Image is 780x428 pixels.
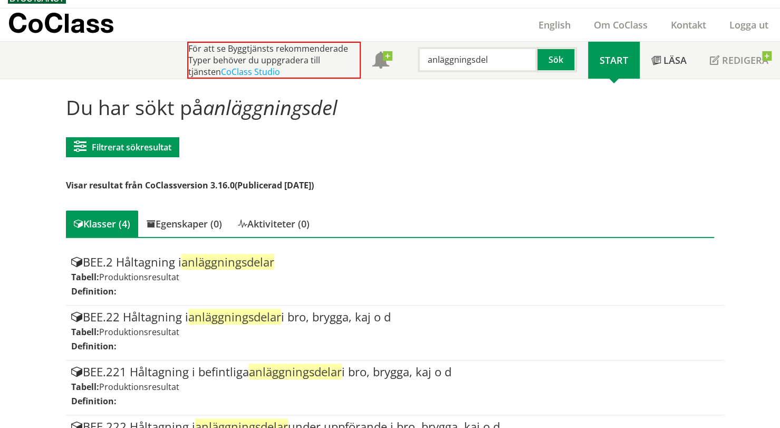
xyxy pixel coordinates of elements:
[663,54,687,66] span: Läsa
[99,326,179,338] span: Produktionsresultat
[640,42,698,79] a: Läsa
[71,286,117,297] label: Definition:
[187,42,361,79] div: För att se Byggtjänsts rekommenderade Typer behöver du uppgradera till tjänsten
[221,66,280,78] a: CoClass Studio
[66,137,179,157] button: Filtrerat sökresultat
[66,211,138,237] div: Klasser (4)
[66,179,235,191] span: Visar resultat från CoClassversion 3.16.0
[66,96,714,119] h1: Du har sökt på
[181,254,274,270] span: anläggningsdelar
[71,326,99,338] label: Tabell:
[99,381,179,393] span: Produktionsresultat
[588,42,640,79] a: Start
[582,18,659,31] a: Om CoClass
[527,18,582,31] a: English
[203,93,338,121] span: anläggningsdel
[372,53,389,70] span: Notifikationer
[71,381,99,393] label: Tabell:
[71,340,117,352] label: Definition:
[71,271,99,283] label: Tabell:
[698,42,780,79] a: Redigera
[722,54,768,66] span: Redigera
[659,18,718,31] a: Kontakt
[71,366,719,378] div: BEE.221 Håltagning i befintliga i bro, brygga, kaj o d
[138,211,230,237] div: Egenskaper (0)
[537,47,576,72] button: Sök
[188,309,281,325] span: anläggningsdelar
[230,211,317,237] div: Aktiviteter (0)
[8,8,137,41] a: CoClass
[249,364,342,379] span: anläggningsdelar
[8,17,114,29] p: CoClass
[235,179,314,191] span: (Publicerad [DATE])
[718,18,780,31] a: Logga ut
[71,395,117,407] label: Definition:
[99,271,179,283] span: Produktionsresultat
[418,47,537,72] input: Sök
[71,311,719,324] div: BEE.22 Håltagning i i bro, brygga, kaj o d
[71,256,719,269] div: BEE.2 Håltagning i
[600,54,628,66] span: Start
